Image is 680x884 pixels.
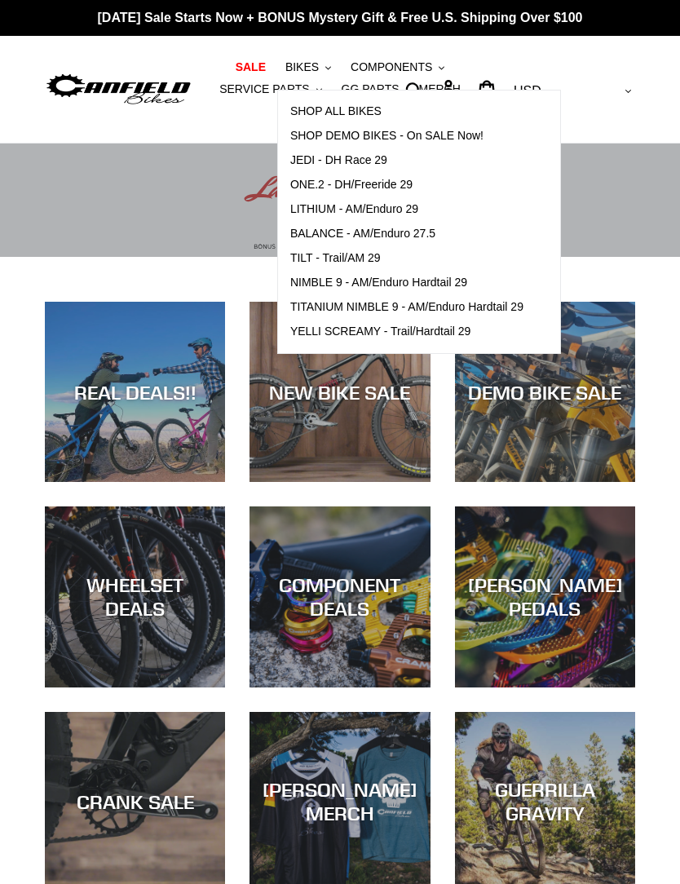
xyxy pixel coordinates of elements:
a: NIMBLE 9 - AM/Enduro Hardtail 29 [278,271,536,295]
a: LITHIUM - AM/Enduro 29 [278,197,536,222]
span: LITHIUM - AM/Enduro 29 [290,202,418,216]
a: BALANCE - AM/Enduro 27.5 [278,222,536,246]
span: BALANCE - AM/Enduro 27.5 [290,227,435,241]
span: SHOP DEMO BIKES - On SALE Now! [290,129,484,143]
a: TILT - Trail/AM 29 [278,246,536,271]
a: YELLI SCREAMY - Trail/Hardtail 29 [278,320,536,344]
span: ONE.2 - DH/Freeride 29 [290,178,413,192]
span: COMPONENTS [351,60,432,74]
a: ONE.2 - DH/Freeride 29 [278,173,536,197]
div: NEW BIKE SALE [249,380,430,404]
span: SALE [236,60,266,74]
div: DEMO BIKE SALE [455,380,635,404]
a: [PERSON_NAME] PEDALS [455,506,635,687]
span: TITANIUM NIMBLE 9 - AM/Enduro Hardtail 29 [290,300,523,314]
button: SERVICE PARTS [211,78,329,100]
a: WHEELSET DEALS [45,506,225,687]
a: JEDI - DH Race 29 [278,148,536,173]
div: REAL DEALS!! [45,380,225,404]
div: COMPONENT DEALS [249,573,430,621]
div: WHEELSET DEALS [45,573,225,621]
div: GUERRILLA GRAVITY [455,779,635,826]
button: BIKES [277,56,339,78]
a: DEMO BIKE SALE [455,302,635,482]
span: NIMBLE 9 - AM/Enduro Hardtail 29 [290,276,467,290]
a: GG PARTS [333,78,408,100]
a: TITANIUM NIMBLE 9 - AM/Enduro Hardtail 29 [278,295,536,320]
a: SALE [227,56,274,78]
span: SHOP ALL BIKES [290,104,382,118]
div: CRANK SALE [45,790,225,814]
img: Canfield Bikes [45,71,192,108]
a: SHOP DEMO BIKES - On SALE Now! [278,124,536,148]
a: NEW BIKE SALE [249,302,430,482]
span: JEDI - DH Race 29 [290,153,387,167]
a: REAL DEALS!! [45,302,225,482]
span: TILT - Trail/AM 29 [290,251,381,265]
div: [PERSON_NAME] PEDALS [455,573,635,621]
a: COMPONENT DEALS [249,506,430,687]
span: SERVICE PARTS [219,82,309,96]
div: [PERSON_NAME] MERCH [249,779,430,826]
button: COMPONENTS [342,56,453,78]
a: SHOP ALL BIKES [278,99,536,124]
span: BIKES [285,60,319,74]
span: YELLI SCREAMY - Trail/Hardtail 29 [290,325,471,338]
span: GG PARTS [342,82,400,96]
